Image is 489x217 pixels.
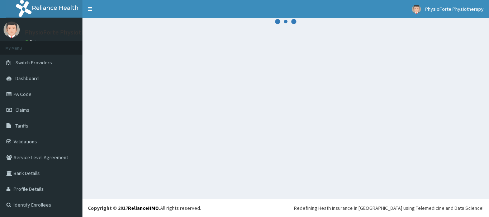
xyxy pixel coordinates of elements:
[412,5,421,14] img: User Image
[25,39,42,44] a: Online
[4,22,20,38] img: User Image
[15,75,39,82] span: Dashboard
[88,205,160,211] strong: Copyright © 2017 .
[15,59,52,66] span: Switch Providers
[82,199,489,217] footer: All rights reserved.
[128,205,159,211] a: RelianceHMO
[294,204,484,212] div: Redefining Heath Insurance in [GEOGRAPHIC_DATA] using Telemedicine and Data Science!
[25,29,101,36] p: PhysioForte Physiotherapy
[15,123,28,129] span: Tariffs
[15,107,29,113] span: Claims
[425,6,484,12] span: PhysioForte Physiotherapy
[275,11,296,32] svg: audio-loading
